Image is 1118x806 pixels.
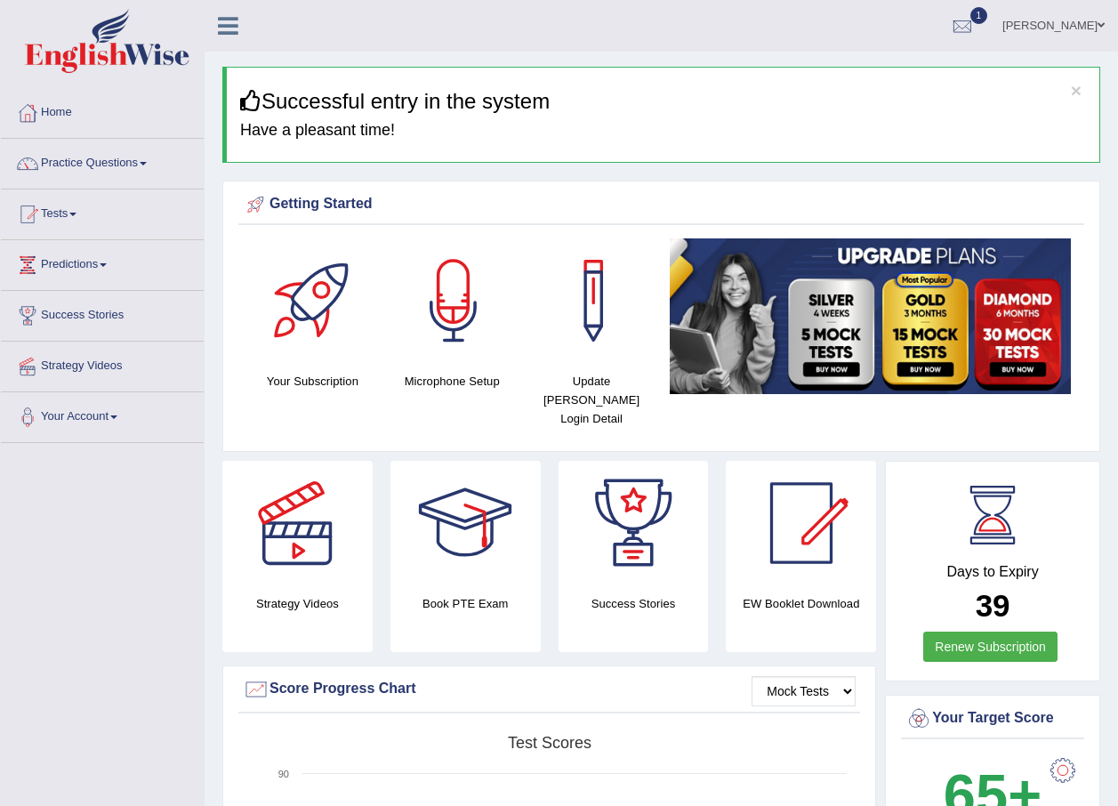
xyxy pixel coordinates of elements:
[390,594,541,613] h4: Book PTE Exam
[976,588,1010,623] b: 39
[1,392,204,437] a: Your Account
[1,342,204,386] a: Strategy Videos
[243,676,856,703] div: Score Progress Chart
[278,769,289,779] text: 90
[240,90,1086,113] h3: Successful entry in the system
[391,372,513,391] h4: Microphone Setup
[670,238,1071,393] img: small5.jpg
[1,240,204,285] a: Predictions
[970,7,988,24] span: 1
[726,594,876,613] h4: EW Booklet Download
[243,191,1080,218] div: Getting Started
[923,632,1058,662] a: Renew Subscription
[1,139,204,183] a: Practice Questions
[905,705,1080,732] div: Your Target Score
[1071,81,1082,100] button: ×
[240,122,1086,140] h4: Have a pleasant time!
[252,372,374,391] h4: Your Subscription
[1,189,204,234] a: Tests
[559,594,709,613] h4: Success Stories
[1,291,204,335] a: Success Stories
[905,564,1080,580] h4: Days to Expiry
[222,594,373,613] h4: Strategy Videos
[1,88,204,133] a: Home
[508,734,591,752] tspan: Test scores
[531,372,653,428] h4: Update [PERSON_NAME] Login Detail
